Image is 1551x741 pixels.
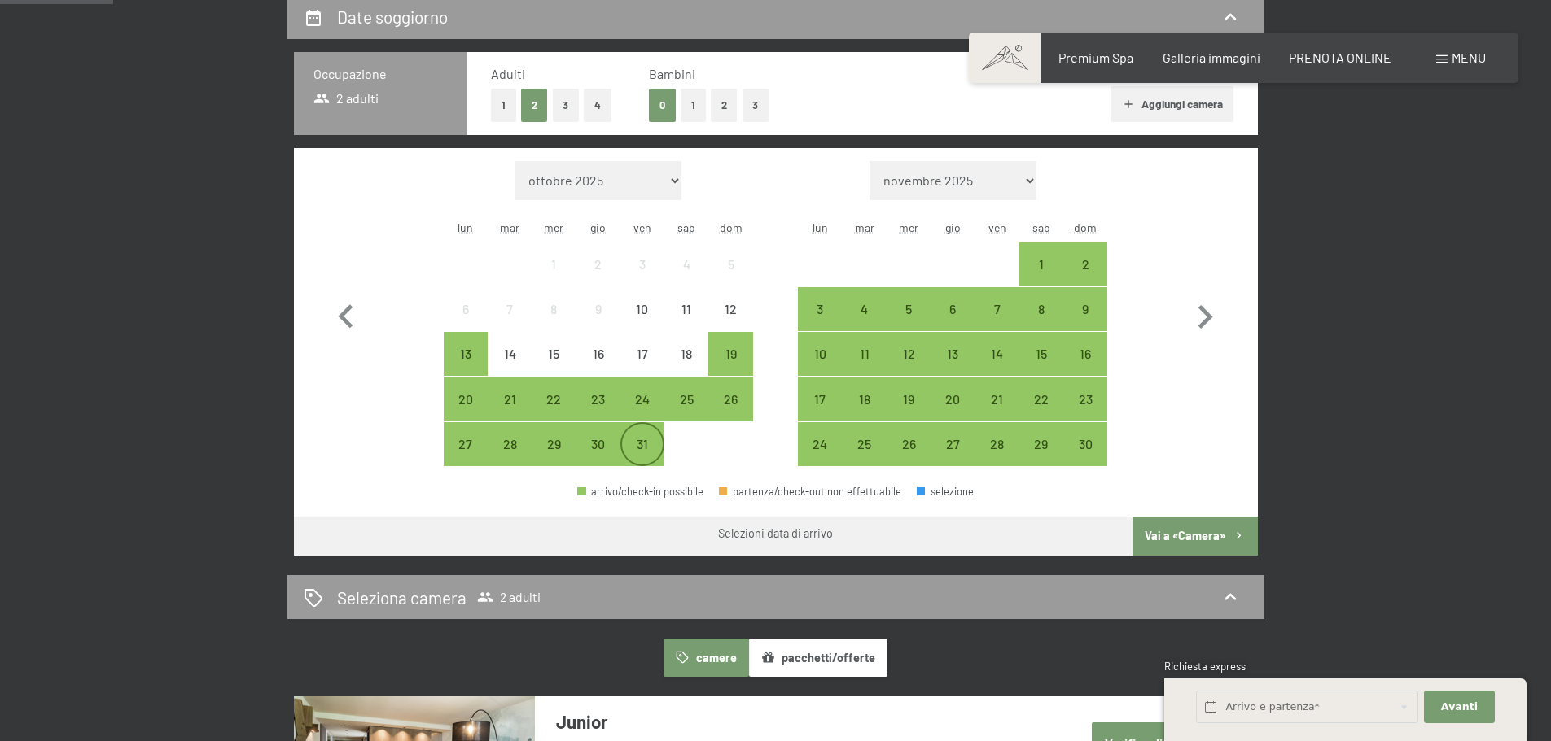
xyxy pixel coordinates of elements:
[975,287,1019,331] div: arrivo/check-in possibile
[708,332,752,376] div: arrivo/check-in possibile
[532,287,576,331] div: Wed Oct 08 2025
[887,332,931,376] div: Wed Nov 12 2025
[620,422,664,466] div: Fri Oct 31 2025
[708,377,752,421] div: Sun Oct 26 2025
[1019,287,1063,331] div: arrivo/check-in possibile
[931,287,975,331] div: arrivo/check-in possibile
[521,89,548,122] button: 2
[553,89,580,122] button: 3
[1019,422,1063,466] div: Sat Nov 29 2025
[1021,438,1062,478] div: 29
[844,303,885,343] div: 4
[1019,422,1063,466] div: arrivo/check-in possibile
[710,303,751,343] div: 12
[444,287,488,331] div: Mon Oct 06 2025
[1074,220,1097,234] abbr: domenica
[710,393,751,434] div: 26
[1058,50,1133,65] span: Premium Spa
[578,258,619,299] div: 2
[666,303,707,343] div: 11
[681,89,706,122] button: 1
[798,422,842,466] div: Mon Nov 24 2025
[576,287,620,331] div: Thu Oct 09 2025
[620,422,664,466] div: arrivo/check-in possibile
[975,287,1019,331] div: Fri Nov 07 2025
[664,639,748,676] button: camere
[622,303,663,343] div: 10
[843,422,887,466] div: arrivo/check-in possibile
[532,377,576,421] div: arrivo/check-in possibile
[1019,332,1063,376] div: arrivo/check-in possibile
[444,377,488,421] div: Mon Oct 20 2025
[488,377,532,421] div: arrivo/check-in possibile
[975,422,1019,466] div: arrivo/check-in possibile
[322,161,370,467] button: Mese precedente
[489,303,530,343] div: 7
[444,422,488,466] div: arrivo/check-in possibile
[533,438,574,478] div: 29
[931,287,975,331] div: Thu Nov 06 2025
[931,332,975,376] div: Thu Nov 13 2025
[620,332,664,376] div: arrivo/check-in non effettuabile
[1019,377,1063,421] div: arrivo/check-in possibile
[708,242,752,286] div: arrivo/check-in non effettuabile
[500,220,519,234] abbr: martedì
[313,65,448,83] h3: Occupazione
[975,377,1019,421] div: arrivo/check-in possibile
[489,438,530,478] div: 28
[576,242,620,286] div: Thu Oct 02 2025
[798,287,842,331] div: Mon Nov 03 2025
[577,486,703,497] div: arrivo/check-in possibile
[489,347,530,388] div: 14
[798,377,842,421] div: arrivo/check-in possibile
[1063,332,1107,376] div: Sun Nov 16 2025
[1063,287,1107,331] div: arrivo/check-in possibile
[532,287,576,331] div: arrivo/check-in non effettuabile
[576,377,620,421] div: arrivo/check-in possibile
[844,438,885,478] div: 25
[1065,393,1106,434] div: 23
[844,347,885,388] div: 11
[975,332,1019,376] div: Fri Nov 14 2025
[664,242,708,286] div: arrivo/check-in non effettuabile
[1063,422,1107,466] div: Sun Nov 30 2025
[666,258,707,299] div: 4
[666,347,707,388] div: 18
[798,332,842,376] div: Mon Nov 10 2025
[578,303,619,343] div: 9
[931,422,975,466] div: Thu Nov 27 2025
[1164,660,1246,673] span: Richiesta express
[932,303,973,343] div: 6
[622,258,663,299] div: 3
[887,287,931,331] div: arrivo/check-in possibile
[888,303,929,343] div: 5
[458,220,473,234] abbr: lunedì
[1452,50,1486,65] span: Menu
[1424,691,1494,724] button: Avanti
[532,422,576,466] div: Wed Oct 29 2025
[1021,303,1062,343] div: 8
[532,422,576,466] div: arrivo/check-in possibile
[708,242,752,286] div: Sun Oct 05 2025
[664,377,708,421] div: arrivo/check-in possibile
[710,258,751,299] div: 5
[945,220,961,234] abbr: giovedì
[1021,258,1062,299] div: 1
[800,438,840,478] div: 24
[622,347,663,388] div: 17
[843,377,887,421] div: arrivo/check-in possibile
[337,586,467,609] h2: Seleziona camera
[708,287,752,331] div: Sun Oct 12 2025
[620,377,664,421] div: arrivo/check-in possibile
[649,89,676,122] button: 0
[620,287,664,331] div: Fri Oct 10 2025
[1065,303,1106,343] div: 9
[1063,287,1107,331] div: Sun Nov 09 2025
[576,242,620,286] div: arrivo/check-in non effettuabile
[1065,438,1106,478] div: 30
[718,525,833,542] div: Selezioni data di arrivo
[620,242,664,286] div: arrivo/check-in non effettuabile
[533,303,574,343] div: 8
[664,242,708,286] div: Sat Oct 04 2025
[576,422,620,466] div: Thu Oct 30 2025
